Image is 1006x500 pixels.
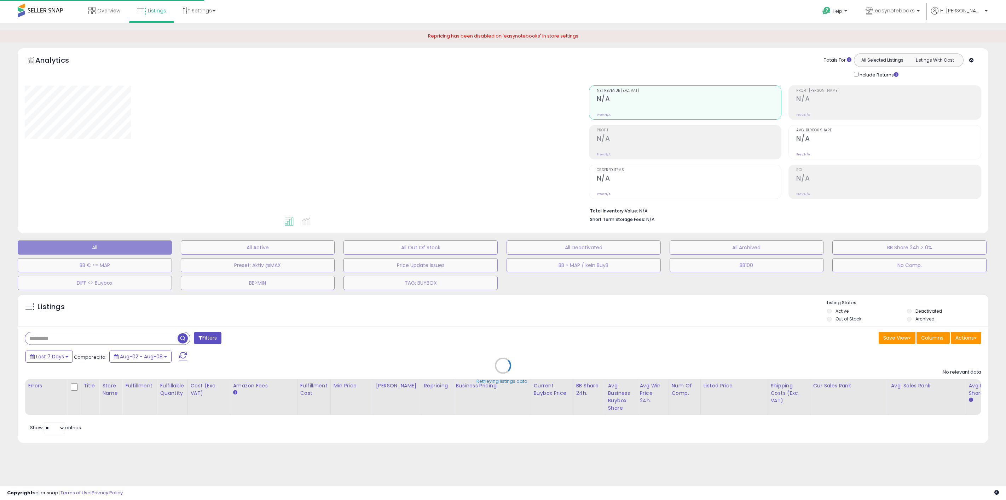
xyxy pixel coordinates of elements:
button: BB > MAP / kein BuyB [507,258,661,272]
button: TAG: BUYBOX [343,276,498,290]
h2: N/A [796,174,981,184]
div: Include Returns [849,70,907,79]
span: Listings [148,7,166,14]
div: Retrieving listings data.. [476,378,530,384]
small: Prev: N/A [796,192,810,196]
b: Total Inventory Value: [590,208,638,214]
button: All Archived [670,240,824,255]
span: Help [833,8,842,14]
button: BB100 [670,258,824,272]
button: BB € >= MAP [18,258,172,272]
small: Prev: N/A [796,113,810,117]
span: Ordered Items [597,168,781,172]
span: Repricing has been disabled on 'easynotebooks' in store settings [428,33,578,39]
button: All [18,240,172,255]
div: Totals For [824,57,851,64]
button: Price Update Issues [343,258,498,272]
a: Hi [PERSON_NAME] [931,7,988,23]
h5: Analytics [35,55,83,67]
span: Profit [597,129,781,132]
button: BB>MIN [181,276,335,290]
h2: N/A [597,174,781,184]
b: Short Term Storage Fees: [590,216,645,222]
small: Prev: N/A [796,152,810,157]
span: N/A [646,216,655,223]
button: All Deactivated [507,240,661,255]
h2: N/A [796,135,981,144]
button: No Comp. [832,258,987,272]
small: Prev: N/A [597,113,611,117]
span: easynotebooks [875,7,915,14]
button: DIFF <> Buybox [18,276,172,290]
span: Net Revenue (Exc. VAT) [597,89,781,93]
button: Listings With Cost [908,56,961,65]
button: All Active [181,240,335,255]
button: Preset: Aktiv @MAX [181,258,335,272]
small: Prev: N/A [597,152,611,157]
button: All Selected Listings [856,56,909,65]
span: Overview [97,7,120,14]
h2: N/A [597,95,781,104]
i: Get Help [822,6,831,15]
button: All Out Of Stock [343,240,498,255]
span: Profit [PERSON_NAME] [796,89,981,93]
a: Help [817,1,854,23]
span: Hi [PERSON_NAME] [940,7,983,14]
small: Prev: N/A [597,192,611,196]
li: N/A [590,206,976,215]
h2: N/A [796,95,981,104]
button: BB Share 24h > 0% [832,240,987,255]
span: Avg. Buybox Share [796,129,981,132]
h2: N/A [597,135,781,144]
span: ROI [796,168,981,172]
